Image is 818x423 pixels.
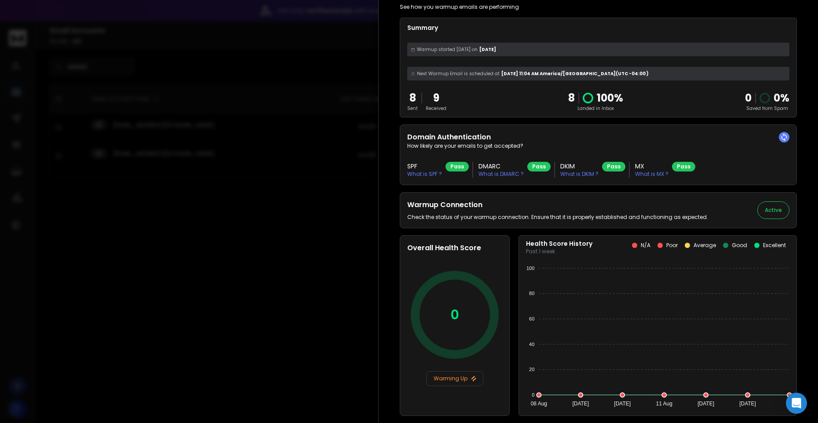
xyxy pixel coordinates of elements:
h2: Overall Health Score [407,243,502,253]
p: Landed in Inbox [568,105,623,112]
tspan: 80 [529,291,534,296]
p: What is MX ? [635,171,668,178]
tspan: [DATE] [614,401,631,407]
div: Pass [672,162,695,171]
button: Active [757,201,789,219]
h3: SPF [407,162,442,171]
p: Health Score History [526,239,592,248]
div: [DATE] 11:04 AM America/[GEOGRAPHIC_DATA] (UTC -04:00 ) [407,67,789,80]
tspan: 60 [529,316,534,321]
h3: MX [635,162,668,171]
p: See how you warmup emails are performing [400,4,519,11]
div: Pass [527,162,551,171]
p: What is DKIM ? [560,171,599,178]
p: Summary [407,23,789,32]
tspan: 40 [529,342,534,347]
p: 0 % [774,91,789,105]
p: 8 [407,91,418,105]
p: Good [732,242,747,249]
h2: Domain Authentication [407,132,789,142]
div: [DATE] [407,43,789,56]
p: Excellent [763,242,786,249]
tspan: [DATE] [572,401,589,407]
tspan: 11 Aug [656,401,672,407]
p: Received [426,105,446,112]
p: 100 % [597,91,623,105]
span: Next Warmup Email is scheduled at [417,70,500,77]
p: 9 [426,91,446,105]
h2: Warmup Connection [407,200,708,210]
p: N/A [641,242,650,249]
tspan: 08 Aug [531,401,547,407]
p: How likely are your emails to get accepted? [407,142,789,150]
p: Check the status of your warmup connection. Ensure that it is properly established and functionin... [407,214,708,221]
p: Saved from Spam [745,105,789,112]
tspan: 100 [526,266,534,271]
div: Open Intercom Messenger [786,393,807,414]
p: 0 [450,307,459,323]
tspan: 0 [532,392,534,397]
div: Pass [446,162,469,171]
p: 8 [568,91,575,105]
p: Average [694,242,716,249]
p: What is SPF ? [407,171,442,178]
h3: DKIM [560,162,599,171]
div: Pass [602,162,625,171]
p: Sent [407,105,418,112]
p: Poor [666,242,678,249]
p: Past 1 week [526,248,592,255]
p: Warming Up [430,375,479,382]
strong: 0 [745,91,752,105]
h3: DMARC [478,162,524,171]
tspan: [DATE] [697,401,714,407]
tspan: [DATE] [739,401,756,407]
tspan: 20 [529,367,534,372]
span: Warmup started [DATE] on [417,46,478,53]
p: What is DMARC ? [478,171,524,178]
